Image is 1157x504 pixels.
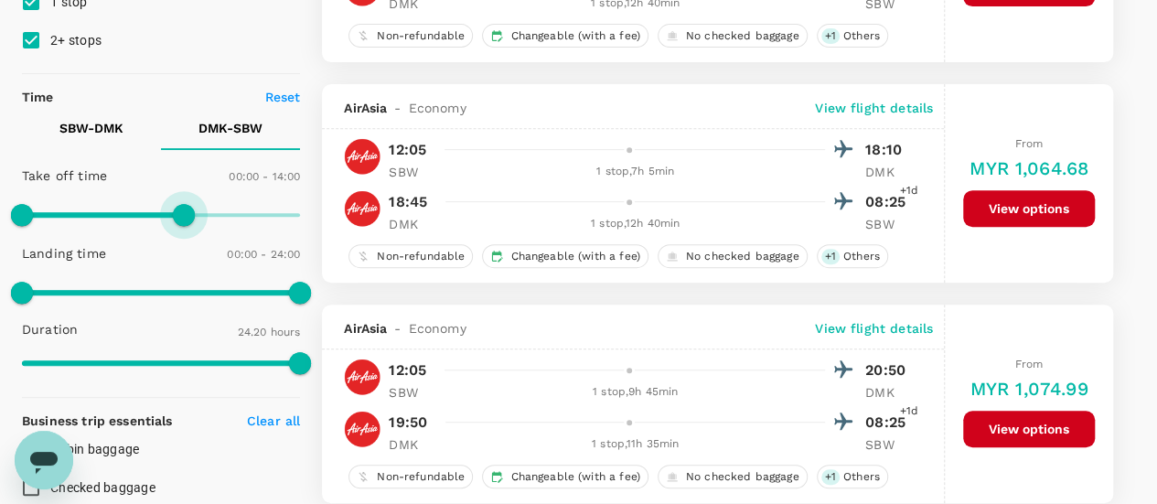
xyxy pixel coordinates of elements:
[821,249,840,264] span: + 1
[387,319,408,338] span: -
[408,99,466,117] span: Economy
[389,383,434,402] p: SBW
[50,442,139,456] span: Cabin baggage
[815,319,933,338] p: View flight details
[22,166,107,185] p: Take off time
[865,359,911,381] p: 20:50
[970,154,1088,183] h6: MYR 1,064.68
[15,431,73,489] iframe: Button to launch messaging window
[370,28,472,44] span: Non-refundable
[445,435,825,454] div: 1 stop , 11h 35min
[658,24,808,48] div: No checked baggage
[389,359,426,381] p: 12:05
[1015,358,1044,370] span: From
[1015,137,1044,150] span: From
[22,320,78,338] p: Duration
[865,412,911,434] p: 08:25
[50,480,155,495] span: Checked baggage
[445,215,825,233] div: 1 stop , 12h 40min
[658,244,808,268] div: No checked baggage
[387,99,408,117] span: -
[817,24,888,48] div: +1Others
[900,402,918,421] span: +1d
[247,412,300,430] p: Clear all
[389,215,434,233] p: DMK
[817,465,888,488] div: +1Others
[408,319,466,338] span: Economy
[389,163,434,181] p: SBW
[679,469,807,485] span: No checked baggage
[503,469,647,485] span: Changeable (with a fee)
[348,465,473,488] div: Non-refundable
[265,88,301,106] p: Reset
[50,33,102,48] span: 2+ stops
[865,215,911,233] p: SBW
[344,190,380,227] img: AK
[344,359,380,395] img: AK
[389,412,427,434] p: 19:50
[22,413,173,428] strong: Business trip essentials
[679,249,807,264] span: No checked baggage
[229,170,300,183] span: 00:00 - 14:00
[836,469,887,485] span: Others
[865,139,911,161] p: 18:10
[679,28,807,44] span: No checked baggage
[503,28,647,44] span: Changeable (with a fee)
[865,191,911,213] p: 08:25
[658,465,808,488] div: No checked baggage
[900,182,918,200] span: +1d
[198,119,262,137] p: DMK - SBW
[836,28,887,44] span: Others
[445,163,825,181] div: 1 stop , 7h 5min
[344,138,380,175] img: AK
[370,249,472,264] span: Non-refundable
[348,244,473,268] div: Non-refundable
[389,191,427,213] p: 18:45
[238,326,301,338] span: 24.20 hours
[344,411,380,447] img: AK
[344,99,387,117] span: AirAsia
[227,248,300,261] span: 00:00 - 24:00
[482,465,648,488] div: Changeable (with a fee)
[836,249,887,264] span: Others
[348,24,473,48] div: Non-refundable
[482,244,648,268] div: Changeable (with a fee)
[59,119,123,137] p: SBW - DMK
[821,28,840,44] span: + 1
[815,99,933,117] p: View flight details
[963,190,1095,227] button: View options
[389,435,434,454] p: DMK
[22,88,54,106] p: Time
[389,139,426,161] p: 12:05
[963,411,1095,447] button: View options
[503,249,647,264] span: Changeable (with a fee)
[970,374,1088,403] h6: MYR 1,074.99
[817,244,888,268] div: +1Others
[865,383,911,402] p: DMK
[22,244,106,263] p: Landing time
[821,469,840,485] span: + 1
[445,383,825,402] div: 1 stop , 9h 45min
[865,435,911,454] p: SBW
[370,469,472,485] span: Non-refundable
[344,319,387,338] span: AirAsia
[865,163,911,181] p: DMK
[482,24,648,48] div: Changeable (with a fee)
